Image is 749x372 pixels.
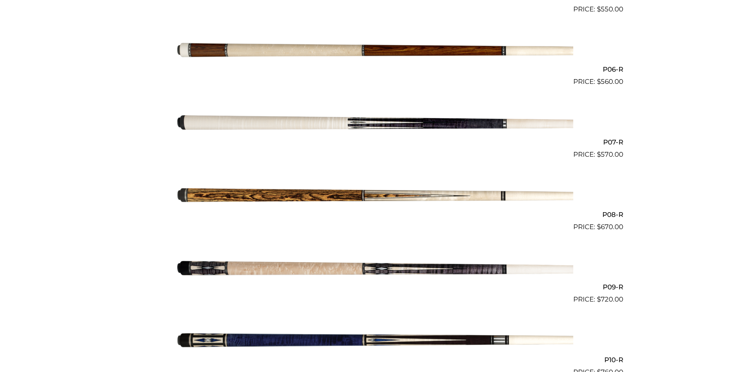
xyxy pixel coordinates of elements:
bdi: 670.00 [597,223,623,231]
bdi: 720.00 [597,295,623,303]
img: P07-R [176,90,573,156]
img: P08-R [176,163,573,229]
h2: P09-R [126,280,623,294]
span: $ [597,78,601,85]
span: $ [597,295,601,303]
span: $ [597,223,601,231]
h2: P07-R [126,135,623,149]
span: $ [597,150,601,158]
bdi: 560.00 [597,78,623,85]
a: P09-R $720.00 [126,235,623,305]
bdi: 570.00 [597,150,623,158]
span: $ [597,5,601,13]
h2: P10-R [126,352,623,367]
img: P06-R [176,18,573,84]
a: P08-R $670.00 [126,163,623,232]
a: P07-R $570.00 [126,90,623,159]
h2: P08-R [126,207,623,222]
bdi: 550.00 [597,5,623,13]
img: P09-R [176,235,573,302]
h2: P06-R [126,62,623,77]
a: P06-R $560.00 [126,18,623,87]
